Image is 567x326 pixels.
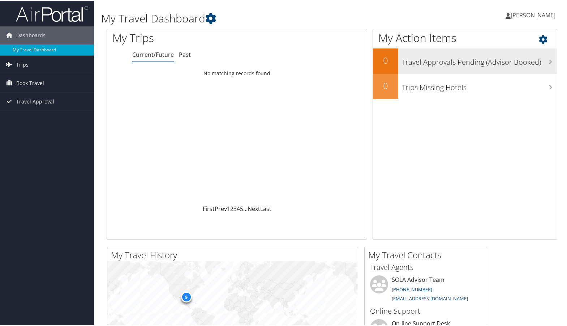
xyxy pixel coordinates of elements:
a: 1 [227,204,230,212]
span: Trips [16,55,29,73]
a: 3 [233,204,237,212]
a: Past [179,50,191,58]
span: Travel Approval [16,92,54,110]
a: [PERSON_NAME] [506,4,563,25]
a: 2 [230,204,233,212]
a: Last [260,204,271,212]
a: 0Travel Approvals Pending (Advisor Booked) [373,48,557,73]
h2: 0 [373,54,398,66]
h3: Online Support [370,305,481,316]
span: Dashboards [16,26,46,44]
li: SOLA Advisor Team [366,275,485,304]
img: airportal-logo.png [16,5,88,22]
h2: My Travel History [111,248,358,261]
a: [EMAIL_ADDRESS][DOMAIN_NAME] [392,295,468,301]
a: Next [248,204,260,212]
a: 4 [237,204,240,212]
h1: My Travel Dashboard [101,10,409,25]
a: Prev [215,204,227,212]
a: 5 [240,204,243,212]
h3: Trips Missing Hotels [402,78,557,92]
h3: Travel Approvals Pending (Advisor Booked) [402,53,557,67]
span: [PERSON_NAME] [511,10,555,18]
a: 0Trips Missing Hotels [373,73,557,98]
h1: My Action Items [373,30,557,45]
td: No matching records found [107,66,367,79]
a: First [203,204,215,212]
h1: My Trips [112,30,253,45]
a: Current/Future [132,50,174,58]
div: 9 [181,291,192,302]
a: [PHONE_NUMBER] [392,285,432,292]
span: … [243,204,248,212]
h3: Travel Agents [370,262,481,272]
h2: My Travel Contacts [368,248,487,261]
span: Book Travel [16,73,44,92]
h2: 0 [373,79,398,91]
